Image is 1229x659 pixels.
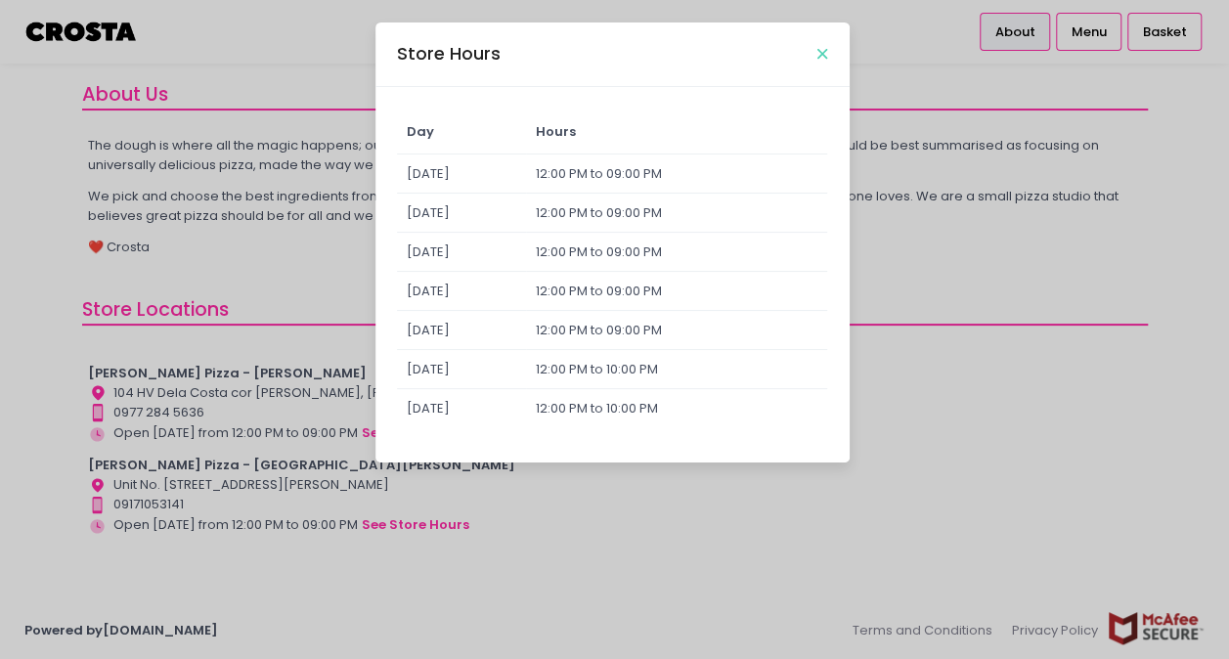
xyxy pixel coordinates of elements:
td: [DATE] [397,350,526,389]
td: Hours [526,110,827,154]
td: [DATE] [397,272,526,311]
div: Store Hours [397,41,501,66]
td: [DATE] [397,311,526,350]
td: [DATE] [397,194,526,233]
td: Day [397,110,526,154]
td: 12:00 PM to 09:00 PM [526,194,827,233]
td: [DATE] [397,389,526,428]
td: 12:00 PM to 10:00 PM [526,389,827,428]
td: 12:00 PM to 09:00 PM [526,311,827,350]
button: Close [817,49,827,59]
td: 12:00 PM to 09:00 PM [526,154,827,194]
td: 12:00 PM to 09:00 PM [526,272,827,311]
td: [DATE] [397,233,526,272]
td: 12:00 PM to 09:00 PM [526,233,827,272]
td: [DATE] [397,154,526,194]
td: 12:00 PM to 10:00 PM [526,350,827,389]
